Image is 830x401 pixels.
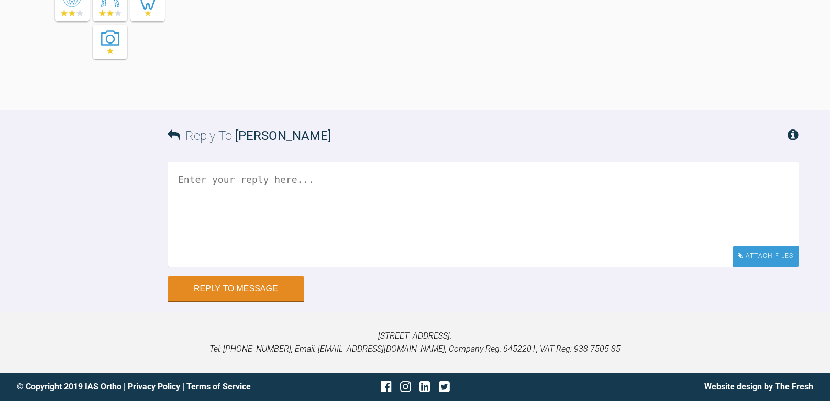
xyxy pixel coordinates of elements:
h3: Reply To [168,126,331,146]
a: Privacy Policy [128,382,180,392]
a: Website design by The Fresh [704,382,813,392]
a: Terms of Service [186,382,251,392]
button: Reply to Message [168,276,304,301]
span: [PERSON_NAME] [235,128,331,143]
div: Attach Files [733,246,799,266]
div: © Copyright 2019 IAS Ortho | | [17,380,282,394]
p: [STREET_ADDRESS]. Tel: [PHONE_NUMBER], Email: [EMAIL_ADDRESS][DOMAIN_NAME], Company Reg: 6452201,... [17,329,813,356]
